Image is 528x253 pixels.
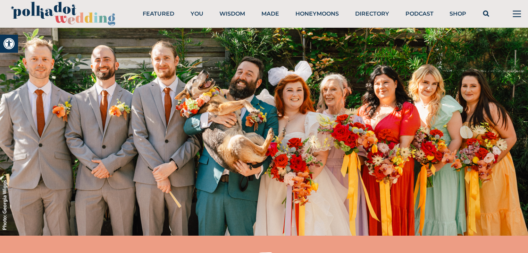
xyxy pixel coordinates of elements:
a: Podcast [405,10,434,17]
a: Directory [355,10,389,17]
a: You [191,10,203,17]
a: Shop [450,10,466,17]
a: Made [261,10,279,17]
a: Honeymoons [295,10,339,17]
a: Wisdom [219,10,245,17]
img: PolkaDotWedding.svg [11,2,115,26]
a: Featured [143,10,174,17]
